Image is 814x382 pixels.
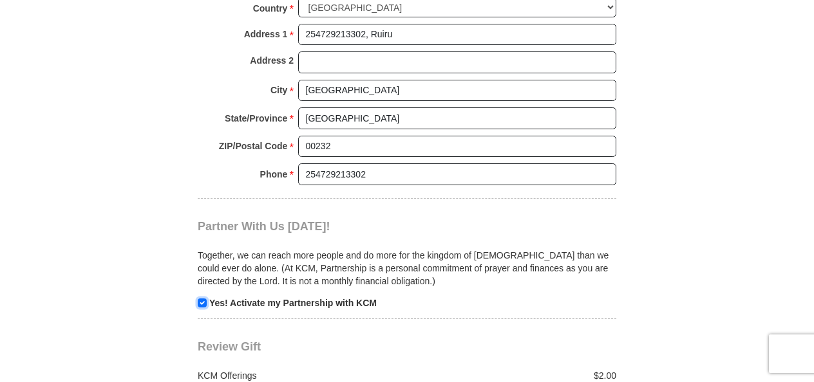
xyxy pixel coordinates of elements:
[244,25,288,43] strong: Address 1
[198,340,261,353] span: Review Gift
[225,109,287,127] strong: State/Province
[198,249,616,287] p: Together, we can reach more people and do more for the kingdom of [DEMOGRAPHIC_DATA] than we coul...
[219,137,288,155] strong: ZIP/Postal Code
[270,81,287,99] strong: City
[198,220,330,233] span: Partner With Us [DATE]!
[260,165,288,183] strong: Phone
[250,51,294,69] strong: Address 2
[407,369,623,382] div: $2.00
[191,369,408,382] div: KCM Offerings
[209,298,377,308] strong: Yes! Activate my Partnership with KCM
